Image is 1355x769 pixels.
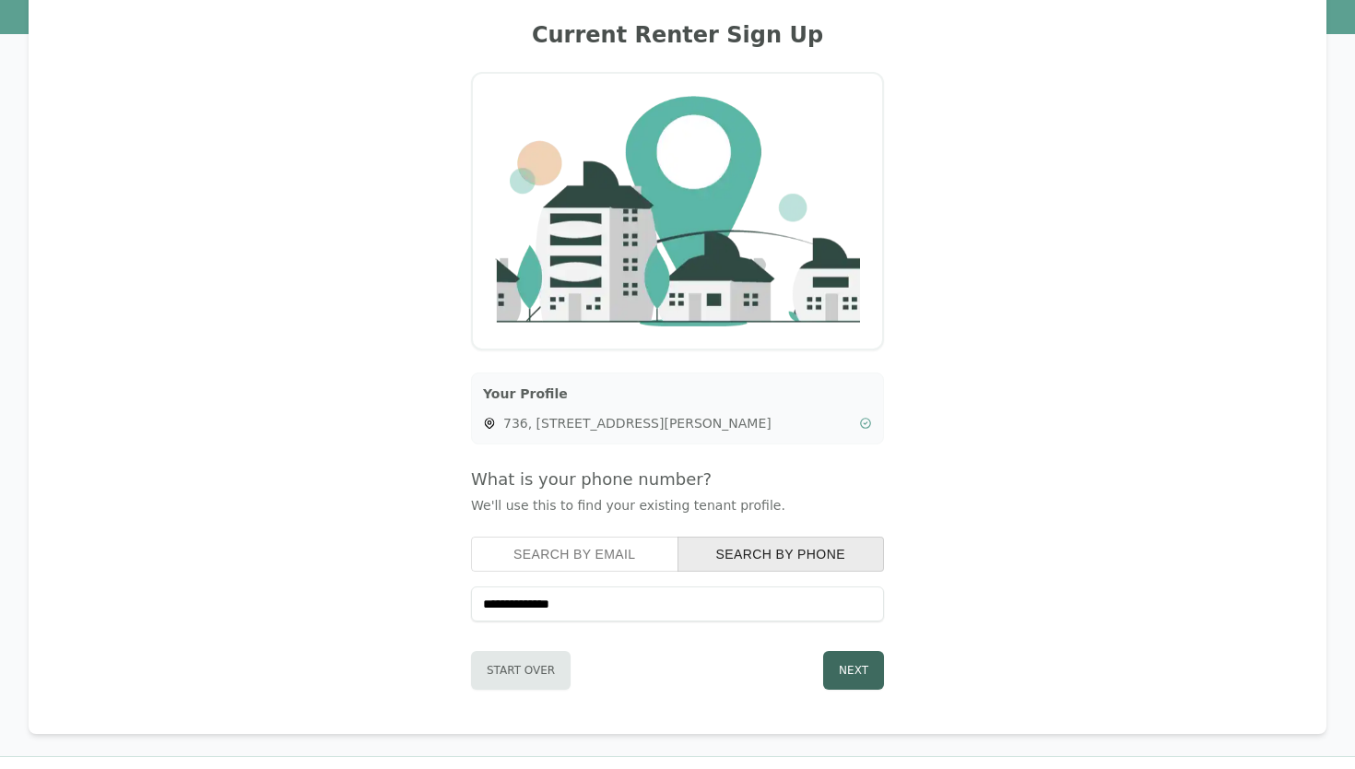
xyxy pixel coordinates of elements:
[823,651,884,690] button: Next
[503,414,852,432] span: 736, [STREET_ADDRESS][PERSON_NAME]
[471,467,884,492] h4: What is your phone number?
[51,20,1304,50] h2: Current Renter Sign Up
[677,537,885,572] button: search by phone
[483,384,872,403] h3: Your Profile
[471,537,884,572] div: Search type
[471,537,678,572] button: search by email
[471,496,884,515] p: We'll use this to find your existing tenant profile.
[471,651,571,690] button: Start Over
[495,96,860,325] img: Company Logo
